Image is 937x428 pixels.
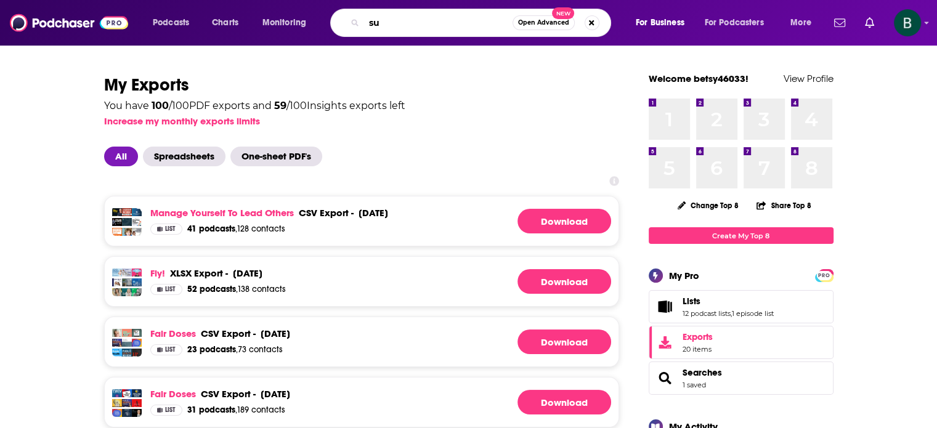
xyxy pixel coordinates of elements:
[649,227,834,244] a: Create My Top 8
[261,328,290,339] div: [DATE]
[829,12,850,33] a: Show notifications dropdown
[187,405,235,415] span: 31 podcasts
[342,9,623,37] div: Search podcasts, credits, & more...
[517,390,611,414] a: Generating File
[112,409,122,419] img: Public Health Insight
[112,389,122,399] img: This Week in Virology
[552,7,574,19] span: New
[731,309,732,318] span: ,
[170,267,192,279] span: xlsx
[112,228,122,238] img: Life Skills That Matter | Create Work That Works For You
[518,20,569,26] span: Open Advanced
[10,11,128,34] img: Podchaser - Follow, Share and Rate Podcasts
[122,288,132,298] img: The Divorce Survival Guide Podcast
[104,147,143,166] button: All
[165,347,176,353] span: List
[513,15,575,30] button: Open AdvancedNew
[165,226,176,232] span: List
[132,399,142,409] img: Radio Atlantic
[653,369,678,387] a: Searches
[132,339,142,349] img: Public Health Insight
[204,13,246,33] a: Charts
[782,13,827,33] button: open menu
[817,270,832,280] a: PRO
[212,14,238,31] span: Charts
[756,193,811,217] button: Share Top 8
[517,269,611,294] a: Generating File
[165,407,176,413] span: List
[649,73,748,84] a: Welcome betsy46033!
[274,100,286,111] span: 59
[187,224,235,234] span: 41 podcasts
[104,101,405,111] div: You have / 100 PDF exports and / 100 Insights exports left
[187,284,236,294] span: 52 podcasts
[122,208,132,218] img: Leadership Without Losing Your Soul: Master Communication & Management Skills To Boost Productivi...
[104,74,619,96] h1: My Exports
[683,331,713,342] span: Exports
[152,100,169,111] span: 100
[112,269,122,278] img: Women Winning Divorce: A Lawyer’s Guidance On Navigating An Unhappy Marriage & Protecting Your Fi...
[122,409,132,419] img: New Scientist Weekly
[112,349,122,358] img: Public Health Careers
[187,344,283,355] a: 23 podcasts,73 contacts
[112,278,122,288] img: Divorce with Sam and Leah
[132,278,142,288] img: Jill on Money with Jill Schlesinger
[683,296,700,307] span: Lists
[517,329,611,354] a: Generating File
[894,9,921,36] button: Show profile menu
[122,349,132,358] img: Public Health Review Morning Edition
[104,115,260,127] button: Increase my monthly exports limits
[122,329,132,339] img: Why Should I Trust You?
[132,208,142,218] img: Change Wave
[683,296,774,307] a: Lists
[784,73,834,84] a: View Profile
[132,349,142,358] img: Foreign Policy Live
[122,218,132,228] img: Unlearn
[705,14,764,31] span: For Podcasters
[112,218,122,228] img: Lead In 30 Podcast
[230,147,322,166] span: One-sheet PDF's
[627,13,700,33] button: open menu
[653,334,678,351] span: Exports
[132,288,142,298] img: The Personal Finance Podcast
[697,13,782,33] button: open menu
[894,9,921,36] span: Logged in as betsy46033
[230,147,327,166] button: One-sheet PDF's
[262,14,306,31] span: Monitoring
[683,367,722,378] span: Searches
[153,14,189,31] span: Podcasts
[636,14,684,31] span: For Business
[143,147,230,166] button: Spreadsheets
[132,218,142,228] img: Coaching Real Leaders
[517,209,611,233] a: Generating File
[112,208,122,218] img: The Inner Chief
[150,207,294,219] a: Manage Yourself to Lead Others
[649,361,834,395] span: Searches
[860,12,879,33] a: Show notifications dropdown
[132,409,142,419] img: Lex Fridman Podcast
[683,345,713,353] span: 20 items
[683,309,731,318] a: 12 podcast lists
[201,328,256,339] div: export -
[165,286,176,293] span: List
[187,284,286,295] a: 52 podcasts,138 contacts
[670,198,747,213] button: Change Top 8
[653,298,678,315] a: Lists
[104,147,138,166] span: All
[201,388,219,400] span: csv
[894,9,921,36] img: User Profile
[122,228,132,238] img: Work Alchemy: The Impact Interviews
[112,329,122,339] img: Background Briefing with Ian Masters
[201,328,219,339] span: csv
[187,224,285,235] a: 41 podcasts,128 contacts
[170,267,228,279] div: export -
[150,388,196,400] a: Fair Doses
[122,278,132,288] img: Financial Freedom: Master Your Money as Young Professionals
[122,399,132,409] img: Public Health Epidemiology Conversations
[669,270,699,281] div: My Pro
[201,388,256,400] div: export -
[132,329,142,339] img: Rational Security
[254,13,322,33] button: open menu
[150,267,165,279] a: Fly!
